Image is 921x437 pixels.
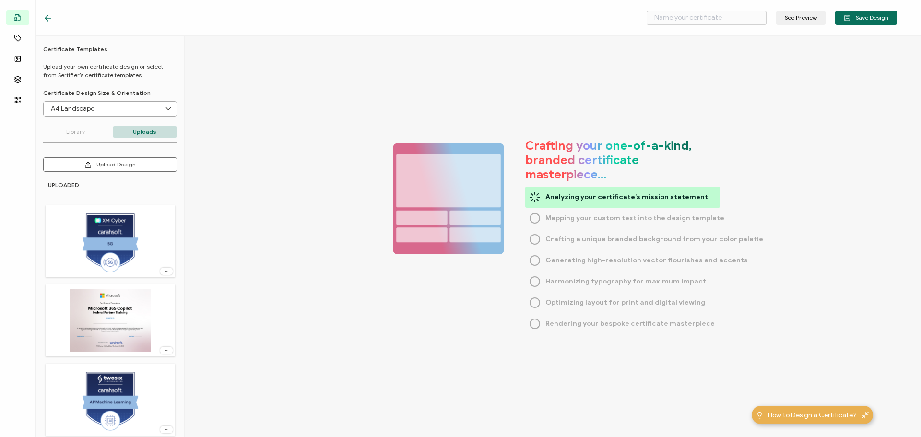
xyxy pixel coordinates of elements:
[48,181,175,189] h6: UPLOADED
[70,289,150,352] img: b699a0ad-d8bd-4a6b-b575-de197a9999c7.jpg
[545,190,708,204] span: Analyzing your certificate’s mission statement
[873,391,921,437] iframe: Chat Widget
[768,410,857,420] span: How to Design a Certificate?
[79,368,142,431] img: 1c7385de-eaff-4fc1-8a1e-53201b06931c.png
[835,11,897,25] button: Save Design
[545,317,715,331] span: Rendering your bespoke certificate masterpiece
[545,232,763,247] span: Crafting a unique branded background from your color palette
[43,157,177,172] button: Upload Design
[545,274,706,289] span: Harmonizing typography for maximum impact
[79,210,142,272] img: 8c4ff96f-8482-4bf2-81a9-4350b8d7a461.png
[525,139,717,182] h1: Crafting your one-of-a-kind, branded certificate masterpiece…
[43,89,177,96] p: Certificate Design Size & Orientation
[862,412,869,419] img: minimize-icon.svg
[113,126,177,138] p: Uploads
[43,62,177,80] p: Upload your own certificate design or select from Sertifier’s certificate templates.
[776,11,826,25] button: See Preview
[545,295,705,310] span: Optimizing layout for print and digital viewing
[844,14,888,22] span: Save Design
[647,11,767,25] input: Name your certificate
[44,102,177,116] input: Select
[43,126,108,138] p: Library
[545,211,724,225] span: Mapping your custom text into the design template
[545,253,748,268] span: Generating high-resolution vector flourishes and accents
[43,46,177,53] h6: Certificate Templates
